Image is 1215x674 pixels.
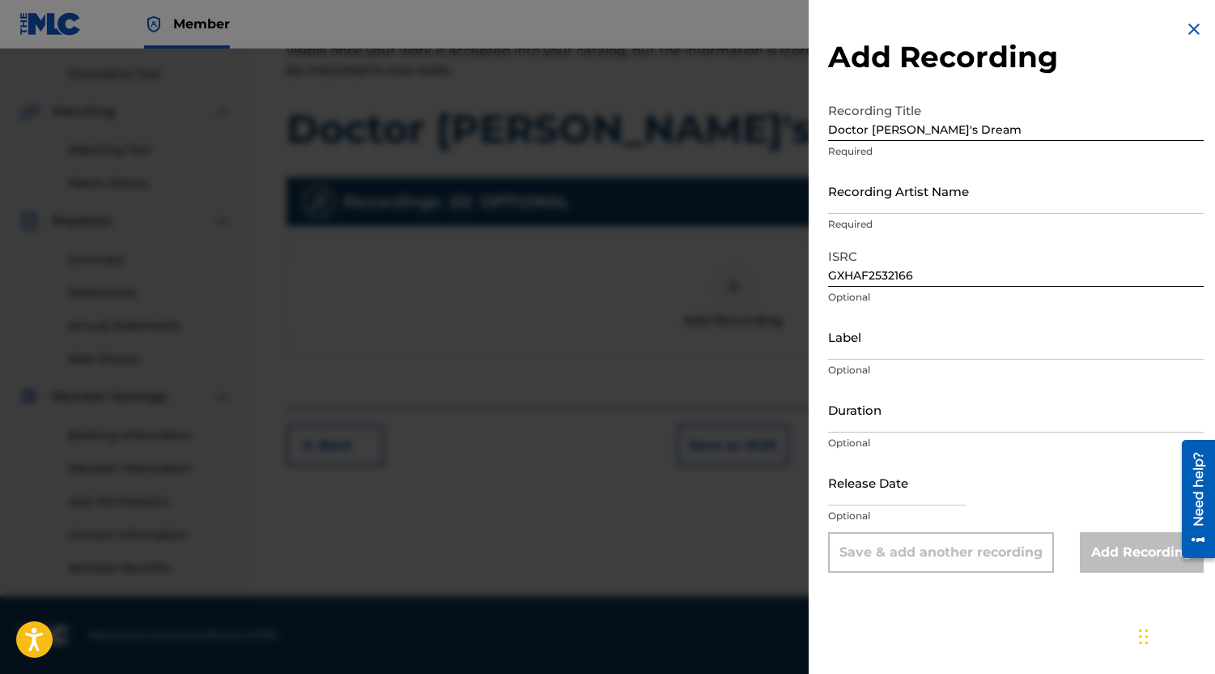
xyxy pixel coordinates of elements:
p: Optional [828,363,1204,378]
iframe: Resource Center [1170,432,1215,565]
span: Member [173,15,230,33]
img: Top Rightsholder [144,15,164,34]
p: Optional [828,290,1204,305]
img: MLC Logo [19,12,82,36]
p: Required [828,144,1204,159]
p: Required [828,217,1204,232]
h2: Add Recording [828,39,1204,75]
p: Optional [828,436,1204,450]
div: Drag [1139,612,1149,661]
p: Optional [828,509,1204,523]
iframe: Chat Widget [1134,596,1215,674]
